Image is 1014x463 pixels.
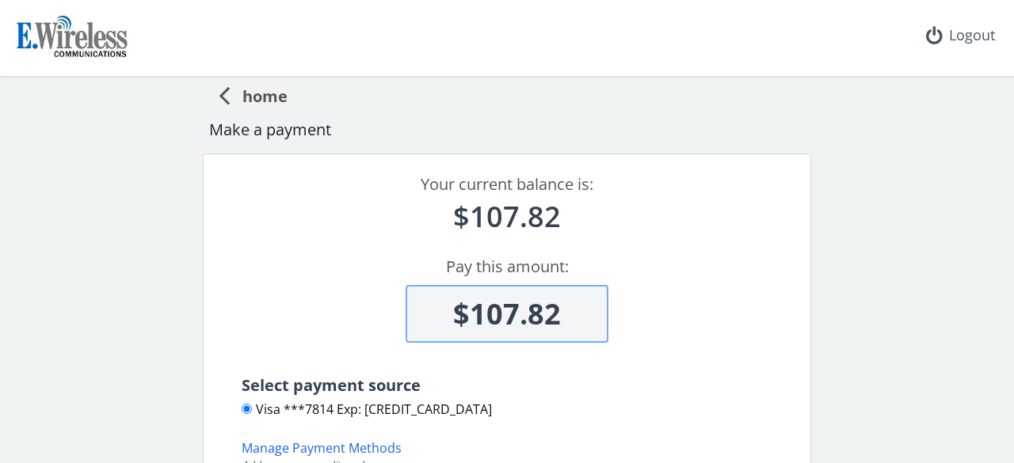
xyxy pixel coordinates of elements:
span: Select payment source [242,374,421,396]
div: Your current balance is: [223,173,791,196]
div: Pay this amount: [223,256,791,279]
div: Make a payment [209,119,805,142]
input: Visa ***7814 Exp: [CREDIT_CARD_DATA] [242,404,252,414]
div: $107.82 [223,196,791,237]
span: home [230,79,288,108]
button: Manage Payment Methods [242,439,402,457]
label: Visa ***7814 Exp: [CREDIT_CARD_DATA] [242,400,492,419]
